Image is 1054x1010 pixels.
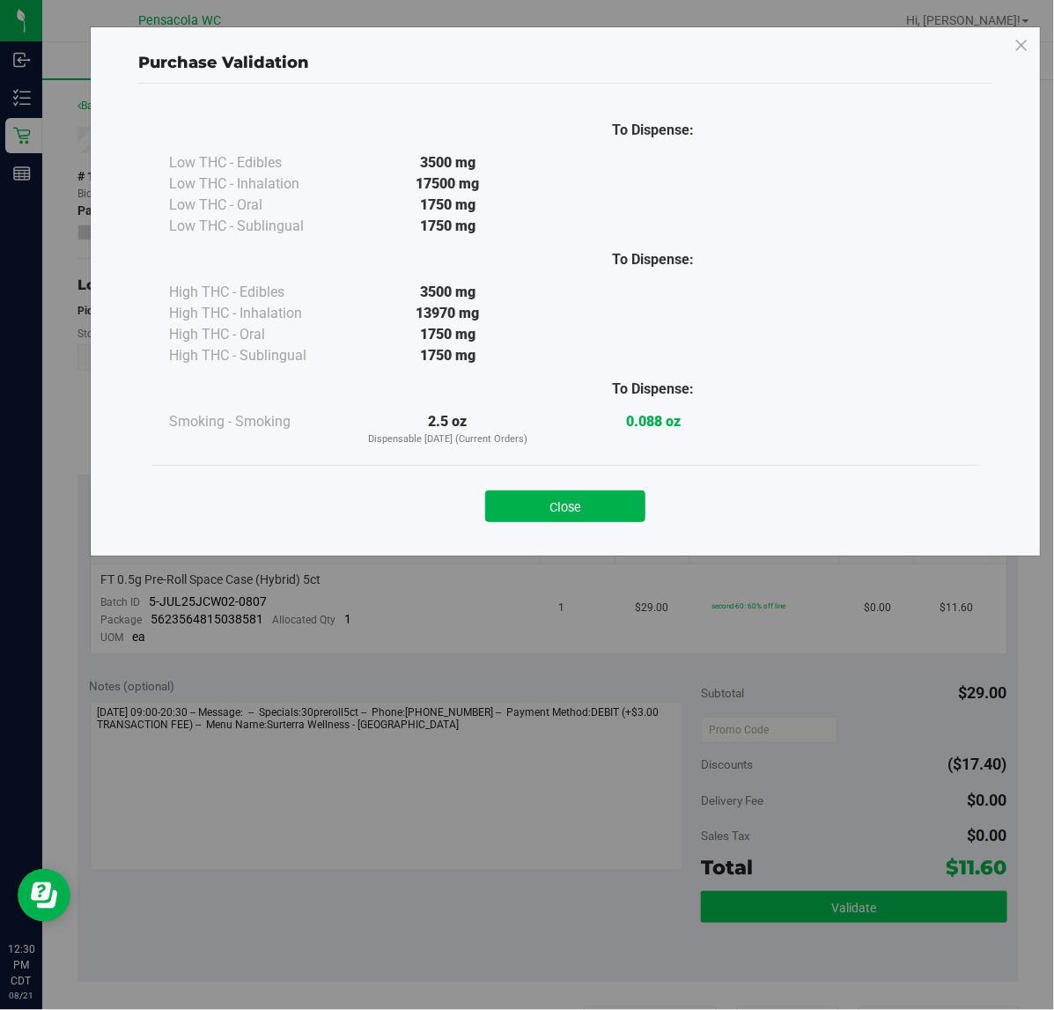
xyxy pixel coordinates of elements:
[169,324,345,345] div: High THC - Oral
[345,432,550,447] p: Dispensable [DATE] (Current Orders)
[485,490,645,522] button: Close
[550,249,755,270] div: To Dispense:
[18,869,70,922] iframe: Resource center
[169,303,345,324] div: High THC - Inhalation
[345,216,550,237] div: 1750 mg
[169,173,345,195] div: Low THC - Inhalation
[345,282,550,303] div: 3500 mg
[345,324,550,345] div: 1750 mg
[169,345,345,366] div: High THC - Sublingual
[169,216,345,237] div: Low THC - Sublingual
[550,120,755,141] div: To Dispense:
[169,282,345,303] div: High THC - Edibles
[169,195,345,216] div: Low THC - Oral
[345,152,550,173] div: 3500 mg
[345,195,550,216] div: 1750 mg
[345,411,550,447] div: 2.5 oz
[138,53,309,72] span: Purchase Validation
[169,411,345,432] div: Smoking - Smoking
[550,379,755,400] div: To Dispense:
[169,152,345,173] div: Low THC - Edibles
[626,413,681,430] strong: 0.088 oz
[345,173,550,195] div: 17500 mg
[345,345,550,366] div: 1750 mg
[345,303,550,324] div: 13970 mg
